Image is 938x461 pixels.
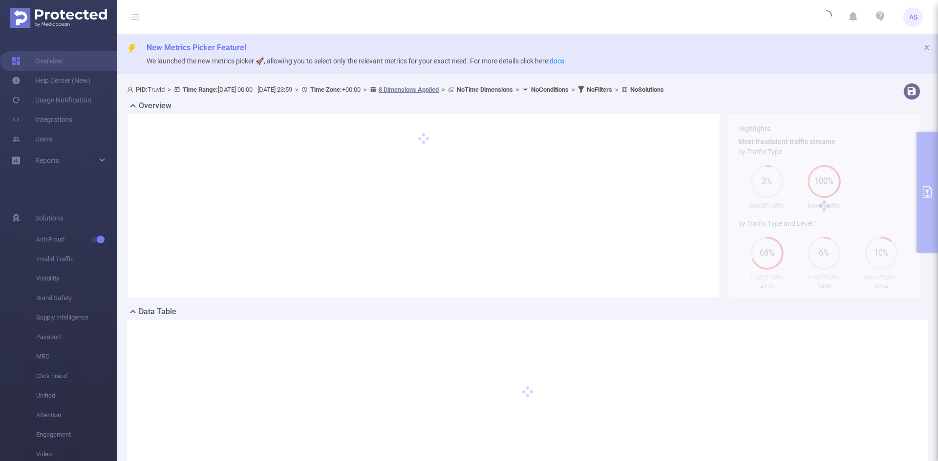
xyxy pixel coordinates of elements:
span: > [292,86,301,93]
a: Reports [35,151,59,170]
span: Invalid Traffic [36,249,117,269]
b: No Conditions [531,86,569,93]
b: Time Range: [183,86,218,93]
span: Visibility [36,269,117,288]
span: New Metrics Picker Feature! [147,43,246,52]
a: Help Center (New) [12,71,90,90]
i: icon: close [923,44,930,51]
span: Brand Safety [36,288,117,308]
span: > [513,86,522,93]
span: MRC [36,347,117,366]
b: Time Zone: [310,86,342,93]
u: 8 Dimensions Applied [379,86,439,93]
span: Anti-Fraud [36,230,117,249]
span: We launched the new metrics picker 🚀, allowing you to select only the relevant metrics for your e... [147,57,564,65]
a: Overview [12,51,63,71]
a: Users [12,129,52,149]
span: Click Fraud [36,366,117,386]
a: Usage Notification [12,90,91,110]
span: AS [909,7,917,27]
h2: Overview [139,100,171,112]
span: Passport [36,327,117,347]
span: Supply Intelligence [36,308,117,327]
span: > [612,86,621,93]
span: > [165,86,174,93]
span: Solutions [35,208,64,228]
a: Integrations [12,110,72,129]
span: > [569,86,578,93]
span: Unified [36,386,117,405]
span: Reports [35,157,59,164]
h2: Data Table [139,306,176,318]
span: Truvid [DATE] 00:00 - [DATE] 23:59 +00:00 [127,86,664,93]
b: No Filters [587,86,612,93]
i: icon: thunderbolt [127,44,137,54]
b: No Solutions [630,86,664,93]
i: icon: loading [820,10,832,24]
span: > [439,86,448,93]
span: Attention [36,405,117,425]
b: No Time Dimensions [457,86,513,93]
a: docs [550,57,564,65]
i: icon: user [127,86,136,93]
button: icon: close [923,42,930,53]
b: PID: [136,86,148,93]
span: > [361,86,370,93]
span: Engagement [36,425,117,444]
img: Protected Media [10,8,107,28]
